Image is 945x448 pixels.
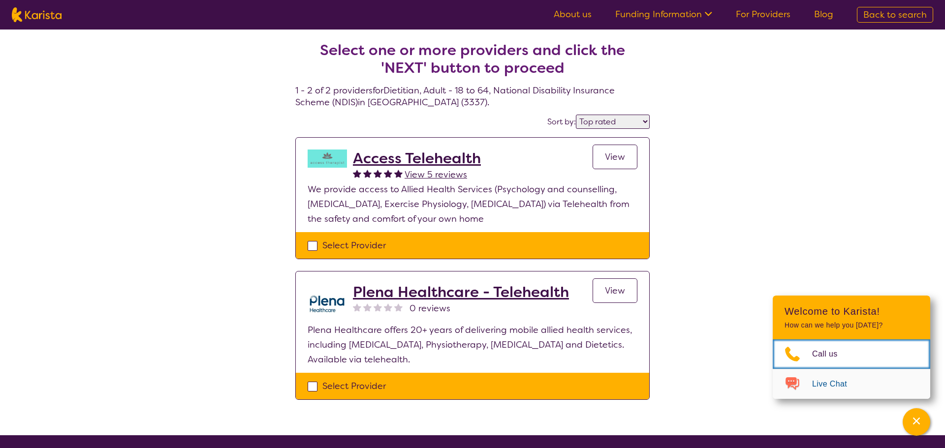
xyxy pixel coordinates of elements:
h2: Select one or more providers and click the 'NEXT' button to proceed [307,41,638,77]
a: Back to search [857,7,933,23]
span: Call us [812,347,850,361]
span: View [605,151,625,163]
img: nonereviewstar [394,303,403,311]
img: fullstar [353,169,361,178]
a: Funding Information [615,8,712,20]
img: nonereviewstar [374,303,382,311]
img: fullstar [363,169,372,178]
h2: Welcome to Karista! [785,305,918,317]
span: View 5 reviews [405,169,467,180]
ul: Choose channel [773,339,930,399]
img: qwv9egg5taowukv2xnze.png [308,283,347,323]
img: fullstar [374,169,382,178]
span: Back to search [863,9,927,21]
img: fullstar [394,169,403,178]
label: Sort by: [547,117,576,127]
img: fullstar [384,169,392,178]
h4: 1 - 2 of 2 providers for Dietitian , Adult - 18 to 64 , National Disability Insurance Scheme (NDI... [295,18,650,108]
p: We provide access to Allied Health Services (Psychology and counselling, [MEDICAL_DATA], Exercise... [308,182,637,226]
img: Karista logo [12,7,62,22]
a: About us [554,8,592,20]
a: Blog [814,8,833,20]
p: How can we help you [DATE]? [785,321,918,329]
span: 0 reviews [409,301,450,316]
img: hzy3j6chfzohyvwdpojv.png [308,149,347,168]
a: View [593,278,637,303]
img: nonereviewstar [353,303,361,311]
img: nonereviewstar [363,303,372,311]
span: View [605,285,625,297]
div: Channel Menu [773,296,930,399]
p: Plena Healthcare offers 20+ years of delivering mobile allied health services, including [MEDICAL... [308,323,637,367]
span: Live Chat [812,377,859,391]
a: Access Telehealth [353,149,481,167]
a: For Providers [736,8,790,20]
a: View [593,145,637,169]
img: nonereviewstar [384,303,392,311]
a: View 5 reviews [405,167,467,182]
button: Channel Menu [903,408,930,436]
a: Plena Healthcare - Telehealth [353,283,569,301]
